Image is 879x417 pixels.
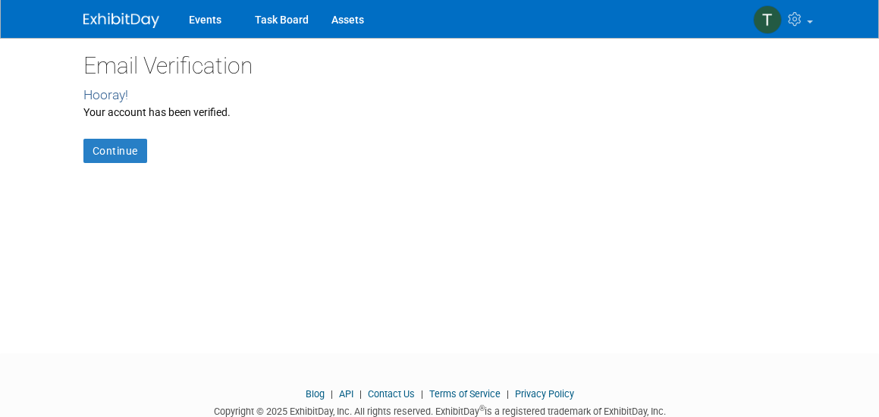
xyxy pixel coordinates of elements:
[429,388,501,400] a: Terms of Service
[306,388,325,400] a: Blog
[368,388,415,400] a: Contact Us
[479,404,485,412] sup: ®
[83,13,159,28] img: ExhibitDay
[515,388,574,400] a: Privacy Policy
[503,388,513,400] span: |
[83,139,147,163] a: Continue
[83,53,796,78] h2: Email Verification
[356,388,366,400] span: |
[327,388,337,400] span: |
[83,86,796,105] div: Hooray!
[753,5,782,34] img: Travis Stewart
[83,105,796,120] div: Your account has been verified.
[339,388,353,400] a: API
[417,388,427,400] span: |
